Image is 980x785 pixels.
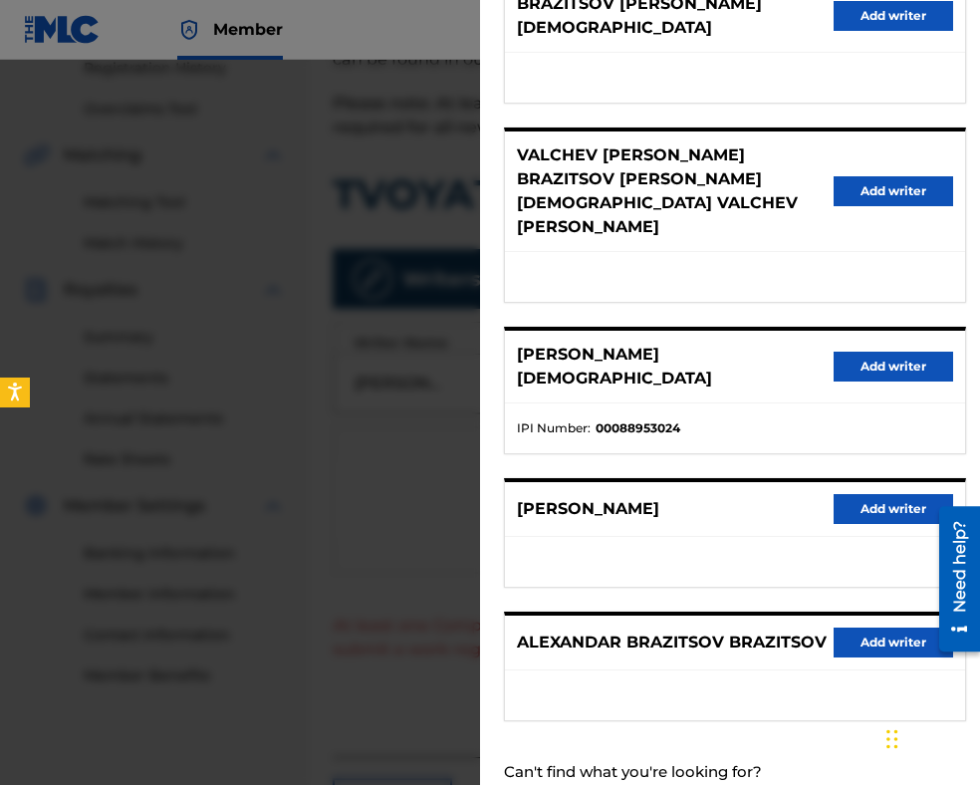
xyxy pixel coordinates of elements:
img: MLC Logo [24,15,101,44]
button: Add writer [834,494,953,524]
img: Top Rightsholder [177,18,201,42]
p: ALEXANDAR BRAZITSOV BRAZITSOV [517,631,827,654]
strong: 00088953024 [596,419,680,437]
button: Add writer [834,628,953,657]
iframe: Resource Center [924,499,980,659]
button: Add writer [834,176,953,206]
button: Add writer [834,352,953,382]
iframe: Chat Widget [880,689,980,785]
div: Плъзни [886,709,898,769]
span: IPI Number : [517,419,591,437]
p: [PERSON_NAME] [517,497,659,521]
p: [PERSON_NAME][DEMOGRAPHIC_DATA] [517,343,834,391]
p: VALCHEV [PERSON_NAME] BRAZITSOV [PERSON_NAME][DEMOGRAPHIC_DATA] VALCHEV [PERSON_NAME] [517,143,834,239]
span: Member [213,18,283,41]
div: Джаджи за чат [880,689,980,785]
